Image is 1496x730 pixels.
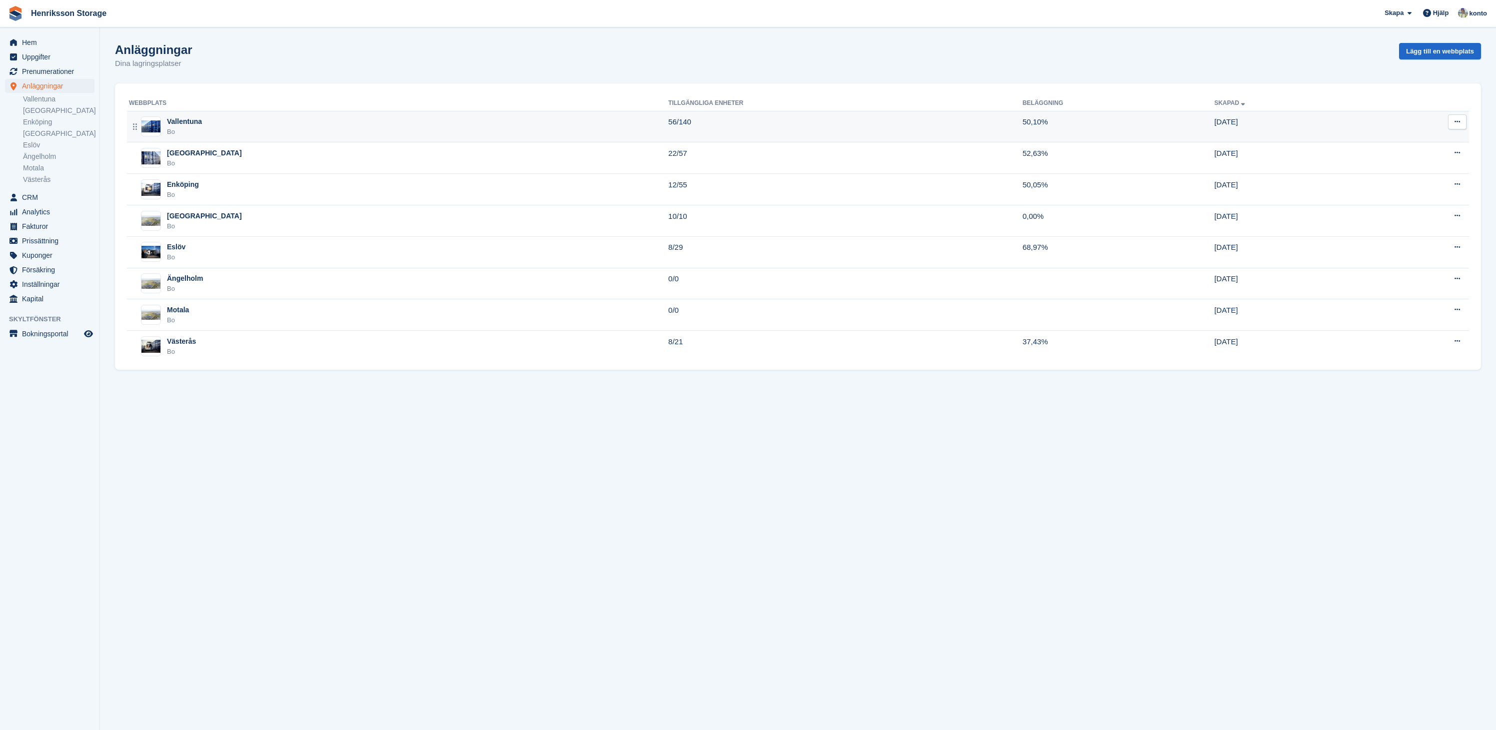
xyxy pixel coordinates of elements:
a: menu [5,50,94,64]
div: Enköping [167,179,199,190]
h1: Anläggningar [115,43,192,56]
span: CRM [22,190,82,204]
a: [GEOGRAPHIC_DATA] [23,106,94,115]
td: 52,63% [1023,142,1215,174]
a: Ängelholm [23,152,94,161]
span: Kuponger [22,248,82,262]
a: Vallentuna [23,94,94,104]
img: Bild av webbplatsen Ängelholm [141,278,160,289]
div: [GEOGRAPHIC_DATA] [167,148,242,158]
td: 50,05% [1023,174,1215,205]
a: menu [5,263,94,277]
span: Inställningar [22,277,82,291]
div: Vallentuna [167,116,202,127]
a: menu [5,190,94,204]
td: [DATE] [1214,268,1369,299]
td: [DATE] [1214,236,1369,268]
td: [DATE] [1214,331,1369,362]
span: konto [1470,8,1487,18]
div: Bo [167,158,242,168]
span: Uppgifter [22,50,82,64]
td: [DATE] [1214,205,1369,237]
img: stora-icon-8386f47178a22dfd0bd8f6a31ec36ba5ce8667c1dd55bd0f319d3a0aa187defe.svg [8,6,23,21]
a: Lägg till en webbplats [1399,43,1481,59]
span: Analytics [22,205,82,219]
td: 12/55 [668,174,1023,205]
a: Motala [23,163,94,173]
td: 0/0 [668,299,1023,331]
a: Henriksson Storage [27,5,110,21]
td: [DATE] [1214,111,1369,142]
td: 8/21 [668,331,1023,362]
a: menu [5,219,94,233]
a: meny [5,327,94,341]
img: Bild av webbplatsen Kristianstad [141,215,160,226]
div: Västerås [167,336,196,347]
span: Skyltfönster [9,314,99,324]
th: Webbplats [127,95,668,111]
a: menu [5,205,94,219]
td: 0/0 [668,268,1023,299]
td: [DATE] [1214,174,1369,205]
p: Dina lagringsplatser [115,58,192,69]
div: Ängelholm [167,273,203,284]
a: menu [5,277,94,291]
div: Bo [167,252,185,262]
img: Bild av webbplatsen Enköping [141,183,160,196]
a: [GEOGRAPHIC_DATA] [23,129,94,138]
td: 10/10 [668,205,1023,237]
div: Eslöv [167,242,185,252]
div: Bo [167,315,189,325]
a: menu [5,234,94,248]
td: 56/140 [668,111,1023,142]
div: Bo [167,190,199,200]
td: 8/29 [668,236,1023,268]
img: Daniel Axberg [1458,8,1468,18]
div: Bo [167,127,202,137]
a: menu [5,35,94,49]
img: Bild av webbplatsen Vallentuna [141,120,160,132]
a: menu [5,64,94,78]
span: Hem [22,35,82,49]
span: Bokningsportal [22,327,82,341]
td: 0,00% [1023,205,1215,237]
span: Anläggningar [22,79,82,93]
a: menu [5,79,94,93]
div: Bo [167,284,203,294]
div: Bo [167,221,242,231]
th: Tillgängliga enheter [668,95,1023,111]
th: Beläggning [1023,95,1215,111]
td: [DATE] [1214,299,1369,331]
td: 22/57 [668,142,1023,174]
td: 68,97% [1023,236,1215,268]
a: menu [5,248,94,262]
div: [GEOGRAPHIC_DATA] [167,211,242,221]
a: menu [5,292,94,306]
span: Kapital [22,292,82,306]
span: Prissättning [22,234,82,248]
img: Bild av webbplatsen Halmstad [141,151,160,164]
a: Eslöv [23,140,94,150]
td: 37,43% [1023,331,1215,362]
a: Enköping [23,117,94,127]
span: Försäkring [22,263,82,277]
span: Skapa [1385,8,1404,18]
span: Hjälp [1433,8,1449,18]
img: Bild av webbplatsen Västerås [141,340,160,353]
td: 50,10% [1023,111,1215,142]
div: Motala [167,305,189,315]
span: Fakturor [22,219,82,233]
img: Bild av webbplatsen Motala [141,310,160,320]
img: Bild av webbplatsen Eslöv [141,246,160,259]
a: Förhandsgranska butik [82,328,94,340]
a: Skapad [1214,99,1247,106]
span: Prenumerationer [22,64,82,78]
a: Västerås [23,175,94,184]
div: Bo [167,347,196,357]
td: [DATE] [1214,142,1369,174]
